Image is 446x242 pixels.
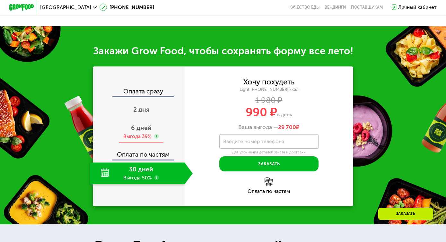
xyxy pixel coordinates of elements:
span: 2 дня [133,106,149,113]
div: Хочу похудеть [243,79,294,85]
div: Оплата сразу [93,88,185,96]
span: в день [277,111,292,117]
a: Вендинги [325,5,346,10]
span: ₽ [278,124,300,131]
img: l6xcnZfty9opOoJh.png [265,177,273,186]
div: 1 980 ₽ [185,97,353,104]
span: 6 дней [131,124,152,132]
button: Заказать [219,156,319,171]
div: Личный кабинет [398,4,437,11]
span: [GEOGRAPHIC_DATA] [40,5,91,10]
span: 29 700 [278,124,296,131]
span: 990 ₽ [246,105,277,119]
div: поставщикам [351,5,383,10]
div: Light [PHONE_NUMBER] ккал [185,87,353,92]
div: Оплата по частям [185,189,353,194]
div: Выгода 39% [123,133,152,140]
div: Для уточнения деталей заказа и доставки [219,150,319,155]
div: Оплата по частям [93,145,185,159]
label: Введите номер телефона [223,140,284,143]
a: Качество еды [289,5,320,10]
a: [PHONE_NUMBER] [100,4,154,11]
div: Ваша выгода — [185,124,353,131]
div: Заказать [378,208,433,220]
